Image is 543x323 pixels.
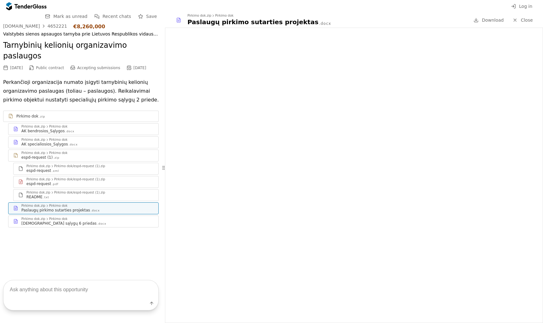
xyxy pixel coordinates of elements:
[53,156,59,160] div: .zip
[26,191,50,194] div: Pirkimo dok.zip
[49,204,68,207] div: Pirkimo dok
[21,208,90,213] div: Paslaugų pirkimo sutarties projektas
[519,4,532,9] span: Log in
[3,40,159,61] h2: Tarnybinių kelionių organizavimo paslaugos
[77,66,120,70] span: Accepting submissions
[146,14,157,19] span: Save
[134,66,146,70] div: [DATE]
[521,18,533,23] span: Close
[187,18,318,26] div: Paslaugų pirkimo sutarties projektas
[509,16,537,24] a: Close
[36,66,64,70] span: Public contract
[21,155,53,160] div: espd-request (1)
[21,142,68,147] div: AK specialiosios_Sąlygos
[49,151,68,155] div: Pirkimo dok
[3,78,159,104] p: Perkančioji organizacija numato įsigyti tarnybinių kelionių organizavimo paslaugas (toliau – pasl...
[26,168,51,173] div: espd-request
[3,31,159,37] div: Valstybės sienos apsaugos tarnyba prie Lietuvos Respublikos vidaus reikalų ministerijos
[65,129,74,134] div: .docx
[13,176,159,188] a: Pirkimo dok.zipPirkimo dok/espd-request (1).zipespd-request.pdf
[54,178,105,181] div: Pirkimo dok/espd-request (1).zip
[136,13,159,20] button: Save
[10,66,23,70] div: [DATE]
[21,217,45,221] div: Pirkimo dok.zip
[26,181,51,186] div: espd-request
[39,115,45,119] div: .zip
[319,21,331,26] div: .docx
[97,222,106,226] div: .docx
[26,194,42,200] div: README
[21,125,45,128] div: Pirkimo dok.zip
[73,24,105,30] div: €8,260,000
[8,216,159,227] a: Pirkimo dok.zipPirkimo dok[DEMOGRAPHIC_DATA] sąlygų 6 priedas.docx
[3,24,40,28] div: [DOMAIN_NAME]
[92,13,133,20] button: Recent chats
[8,150,159,161] a: Pirkimo dok.zipPirkimo dokespd-request (1).zip
[69,143,78,147] div: .docx
[26,178,50,181] div: Pirkimo dok.zip
[215,14,234,17] div: Pirkimo dok
[52,169,59,173] div: .xml
[52,182,58,186] div: .pdf
[482,18,504,23] span: Download
[187,14,211,17] div: Pirkimo dok.zip
[91,209,100,213] div: .docx
[49,125,68,128] div: Pirkimo dok
[21,129,65,134] div: AK bendrosios_Sąlygos
[53,14,88,19] span: Mark as unread
[21,138,45,141] div: Pirkimo dok.zip
[49,217,68,221] div: Pirkimo dok
[3,111,159,122] a: Pirkimo dok.zip
[43,195,49,200] div: .txt
[16,114,38,119] div: Pirkimo dok
[13,163,159,175] a: Pirkimo dok.zipPirkimo dok/espd-request (1).zipespd-request.xml
[21,204,45,207] div: Pirkimo dok.zip
[49,138,68,141] div: Pirkimo dok
[3,24,67,29] a: [DOMAIN_NAME]4652221
[472,16,506,24] a: Download
[54,165,105,168] div: Pirkimo dok/espd-request (1).zip
[43,13,90,20] button: Mark as unread
[102,14,131,19] span: Recent chats
[21,151,45,155] div: Pirkimo dok.zip
[8,202,159,214] a: Pirkimo dok.zipPirkimo dokPaslaugų pirkimo sutarties projektas.docx
[21,221,96,226] div: [DEMOGRAPHIC_DATA] sąlygų 6 priedas
[47,24,67,28] div: 4652221
[26,165,50,168] div: Pirkimo dok.zip
[54,191,105,194] div: Pirkimo dok/espd-request (1).zip
[8,123,159,135] a: Pirkimo dok.zipPirkimo dokAK bendrosios_Sąlygos.docx
[509,3,534,10] button: Log in
[13,189,159,201] a: Pirkimo dok.zipPirkimo dok/espd-request (1).zipREADME.txt
[8,136,159,148] a: Pirkimo dok.zipPirkimo dokAK specialiosios_Sąlygos.docx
